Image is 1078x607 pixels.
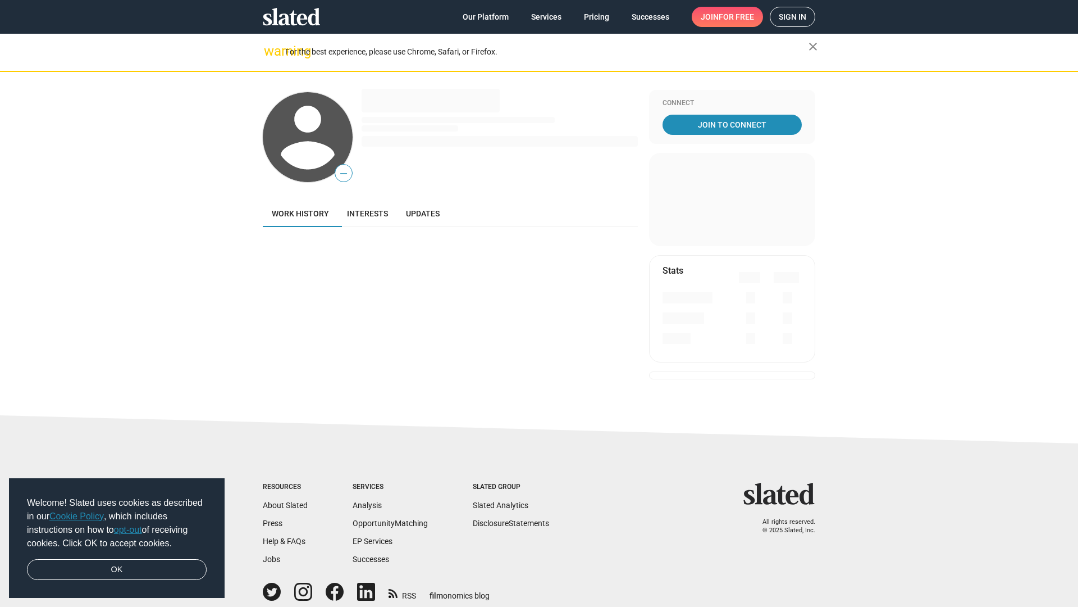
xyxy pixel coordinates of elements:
[719,7,754,27] span: for free
[49,511,104,521] a: Cookie Policy
[663,265,683,277] mat-card-title: Stats
[353,519,428,528] a: OpportunityMatching
[27,559,207,581] a: dismiss cookie message
[338,200,397,227] a: Interests
[335,166,352,181] span: —
[584,7,609,27] span: Pricing
[347,209,388,218] span: Interests
[272,209,329,218] span: Work history
[751,518,815,534] p: All rights reserved. © 2025 Slated, Inc.
[663,99,802,108] div: Connect
[263,483,308,492] div: Resources
[806,40,820,53] mat-icon: close
[353,501,382,510] a: Analysis
[27,496,207,550] span: Welcome! Slated uses cookies as described in our , which includes instructions on how to of recei...
[531,7,561,27] span: Services
[701,7,754,27] span: Join
[263,501,308,510] a: About Slated
[779,7,806,26] span: Sign in
[522,7,570,27] a: Services
[575,7,618,27] a: Pricing
[9,478,225,599] div: cookieconsent
[397,200,449,227] a: Updates
[114,525,142,534] a: opt-out
[263,519,282,528] a: Press
[473,483,549,492] div: Slated Group
[623,7,678,27] a: Successes
[263,555,280,564] a: Jobs
[263,200,338,227] a: Work history
[353,537,392,546] a: EP Services
[454,7,518,27] a: Our Platform
[663,115,802,135] a: Join To Connect
[353,483,428,492] div: Services
[389,584,416,601] a: RSS
[770,7,815,27] a: Sign in
[463,7,509,27] span: Our Platform
[285,44,808,60] div: For the best experience, please use Chrome, Safari, or Firefox.
[473,501,528,510] a: Slated Analytics
[632,7,669,27] span: Successes
[406,209,440,218] span: Updates
[353,555,389,564] a: Successes
[430,582,490,601] a: filmonomics blog
[665,115,800,135] span: Join To Connect
[264,44,277,58] mat-icon: warning
[692,7,763,27] a: Joinfor free
[473,519,549,528] a: DisclosureStatements
[430,591,443,600] span: film
[263,537,305,546] a: Help & FAQs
